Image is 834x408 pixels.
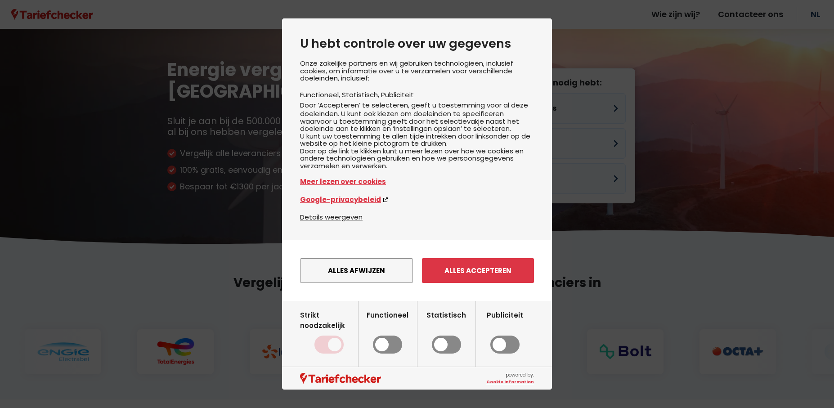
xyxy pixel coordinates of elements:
div: menu [282,240,552,301]
div: Onze zakelijke partners en wij gebruiken technologieën, inclusief cookies, om informatie over u t... [300,60,534,212]
button: Details weergeven [300,212,363,222]
a: Cookie Information [486,379,534,385]
h2: U hebt controle over uw gegevens [300,36,534,51]
label: Statistisch [426,310,466,354]
li: Publiciteit [381,90,414,99]
button: Alles accepteren [422,258,534,283]
a: Google-privacybeleid [300,194,534,205]
label: Publiciteit [487,310,523,354]
label: Strikt noodzakelijk [300,310,358,354]
label: Functioneel [367,310,408,354]
img: logo [300,373,381,384]
li: Statistisch [342,90,381,99]
a: Meer lezen over cookies [300,176,534,187]
li: Functioneel [300,90,342,99]
button: Alles afwijzen [300,258,413,283]
span: powered by: [486,372,534,385]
